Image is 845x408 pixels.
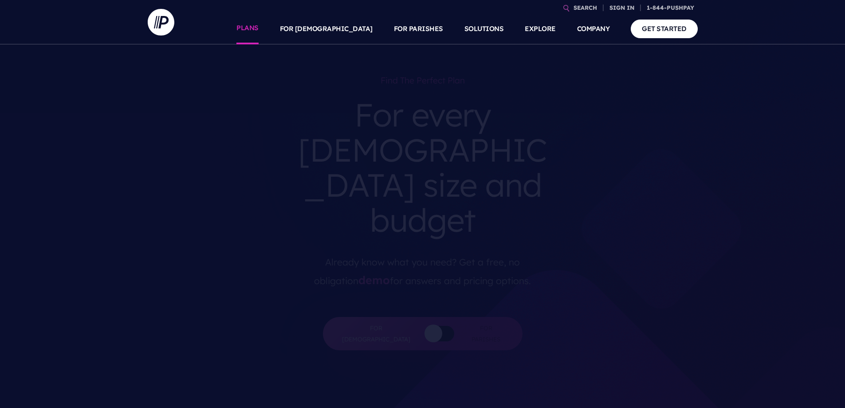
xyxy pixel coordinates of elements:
[236,13,259,44] a: PLANS
[577,13,610,44] a: COMPANY
[280,13,373,44] a: FOR [DEMOGRAPHIC_DATA]
[394,13,443,44] a: FOR PARISHES
[464,13,504,44] a: SOLUTIONS
[525,13,556,44] a: EXPLORE
[631,20,698,38] a: GET STARTED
